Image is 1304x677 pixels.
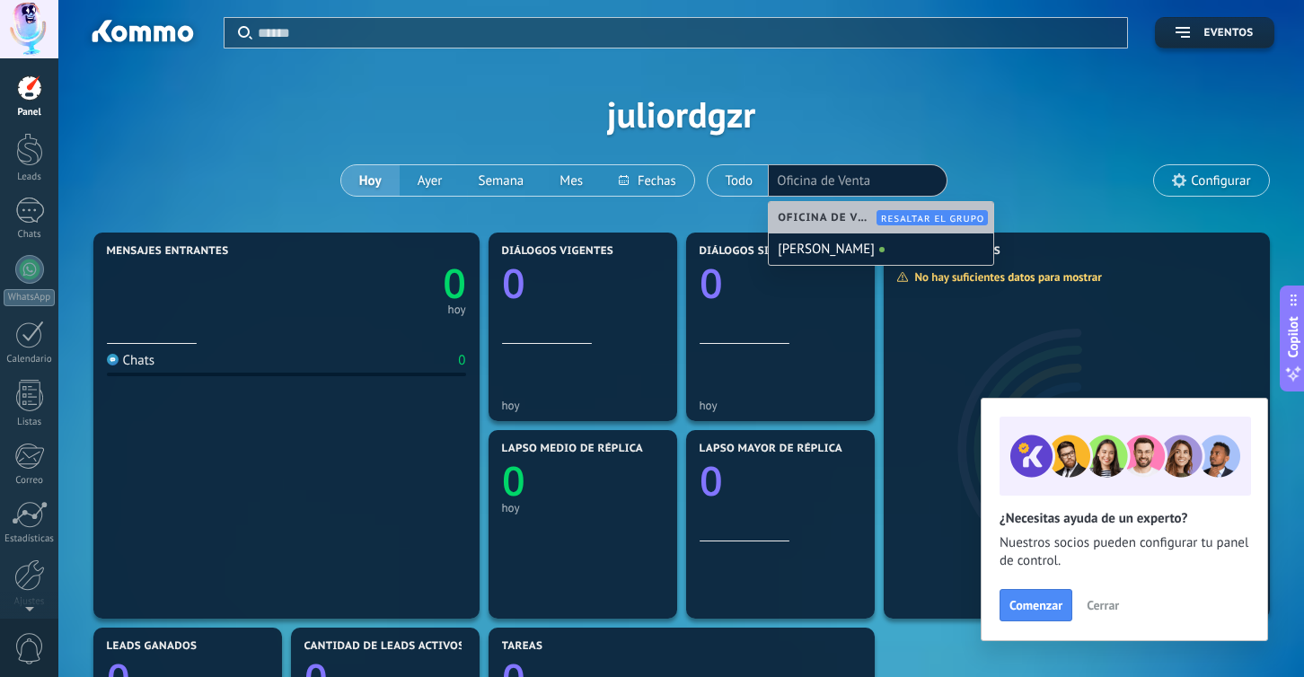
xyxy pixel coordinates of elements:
[1000,534,1249,570] span: Nuestros socios pueden configurar tu panel de control.
[107,352,155,369] div: Chats
[341,165,400,196] button: Hoy
[700,245,826,258] span: Diálogos sin réplica
[107,245,229,258] span: Mensajes entrantes
[1191,173,1250,189] span: Configurar
[1203,27,1253,40] span: Eventos
[4,475,56,487] div: Correo
[4,533,56,545] div: Estadísticas
[1087,599,1119,611] span: Cerrar
[771,165,906,196] button: Elija un usuarioOficina de Venta
[304,640,465,653] span: Cantidad de leads activos
[700,256,723,311] text: 0
[700,453,723,508] text: 0
[107,354,119,365] img: Chats
[1000,589,1072,621] button: Comenzar
[502,640,543,653] span: Tareas
[1009,599,1062,611] span: Comenzar
[502,256,525,311] text: 0
[502,399,664,412] div: hoy
[458,352,465,369] div: 0
[443,256,466,311] text: 0
[502,501,664,514] div: hoy
[769,233,993,265] div: [PERSON_NAME]
[4,107,56,119] div: Panel
[460,165,542,196] button: Semana
[4,229,56,241] div: Chats
[778,211,881,224] span: Oficina de Venta
[601,165,693,196] button: Fechas
[4,289,55,306] div: WhatsApp
[896,269,1115,285] div: No hay suficientes datos para mostrar
[502,443,644,455] span: Lapso medio de réplica
[4,354,56,365] div: Calendario
[502,453,525,508] text: 0
[542,165,601,196] button: Mes
[448,305,466,314] div: hoy
[708,165,771,196] button: Todo
[881,213,984,224] span: Resaltar el grupo
[1284,317,1302,358] span: Copilot
[4,417,56,428] div: Listas
[700,443,842,455] span: Lapso mayor de réplica
[4,171,56,183] div: Leads
[107,640,198,653] span: Leads ganados
[1000,510,1249,527] h2: ¿Necesitas ayuda de un experto?
[1155,17,1273,48] button: Eventos
[1079,592,1127,619] button: Cerrar
[400,165,461,196] button: Ayer
[502,245,614,258] span: Diálogos vigentes
[286,256,466,311] a: 0
[700,399,861,412] div: hoy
